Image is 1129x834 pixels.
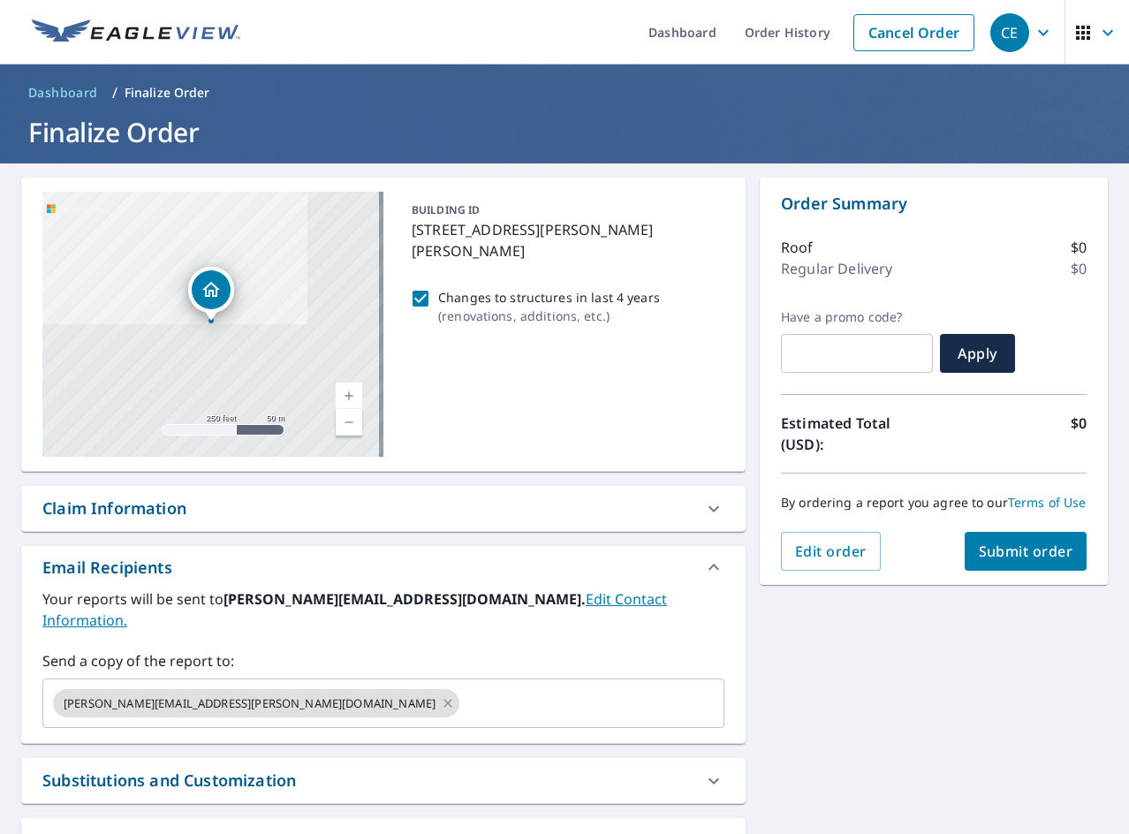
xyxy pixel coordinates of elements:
nav: breadcrumb [21,79,1108,107]
label: Send a copy of the report to: [42,650,724,671]
div: Substitutions and Customization [21,758,746,803]
p: Roof [781,237,814,258]
button: Apply [940,334,1015,373]
p: Estimated Total (USD): [781,413,934,455]
a: Terms of Use [1008,494,1087,511]
p: BUILDING ID [412,202,480,217]
p: Finalize Order [125,84,210,102]
div: CE [990,13,1029,52]
p: Order Summary [781,192,1087,216]
h1: Finalize Order [21,114,1108,150]
p: ( renovations, additions, etc. ) [438,307,660,325]
span: Submit order [979,542,1073,561]
button: Submit order [965,532,1087,571]
label: Your reports will be sent to [42,588,724,631]
button: Edit order [781,532,881,571]
div: Dropped pin, building 1, Residential property, 302 Lorraine Dr Frederica, DE 19946 [188,267,234,322]
div: Email Recipients [21,546,746,588]
label: Have a promo code? [781,309,933,325]
div: Substitutions and Customization [42,769,296,792]
a: Dashboard [21,79,105,107]
p: [STREET_ADDRESS][PERSON_NAME][PERSON_NAME] [412,219,717,262]
a: Cancel Order [853,14,974,51]
a: Current Level 17, Zoom Out [336,409,362,436]
span: [PERSON_NAME][EMAIL_ADDRESS][PERSON_NAME][DOMAIN_NAME] [53,695,446,712]
div: Claim Information [21,486,746,531]
img: EV Logo [32,19,240,46]
p: Regular Delivery [781,258,892,279]
p: $0 [1071,413,1087,455]
p: By ordering a report you agree to our [781,495,1087,511]
a: Current Level 17, Zoom In [336,383,362,409]
p: Changes to structures in last 4 years [438,288,660,307]
li: / [112,82,117,103]
span: Edit order [795,542,867,561]
b: [PERSON_NAME][EMAIL_ADDRESS][DOMAIN_NAME]. [224,589,586,609]
div: Email Recipients [42,556,172,580]
span: Apply [954,344,1001,363]
p: $0 [1071,258,1087,279]
span: Dashboard [28,84,98,102]
div: Claim Information [42,497,186,520]
div: [PERSON_NAME][EMAIL_ADDRESS][PERSON_NAME][DOMAIN_NAME] [53,689,459,717]
p: $0 [1071,237,1087,258]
